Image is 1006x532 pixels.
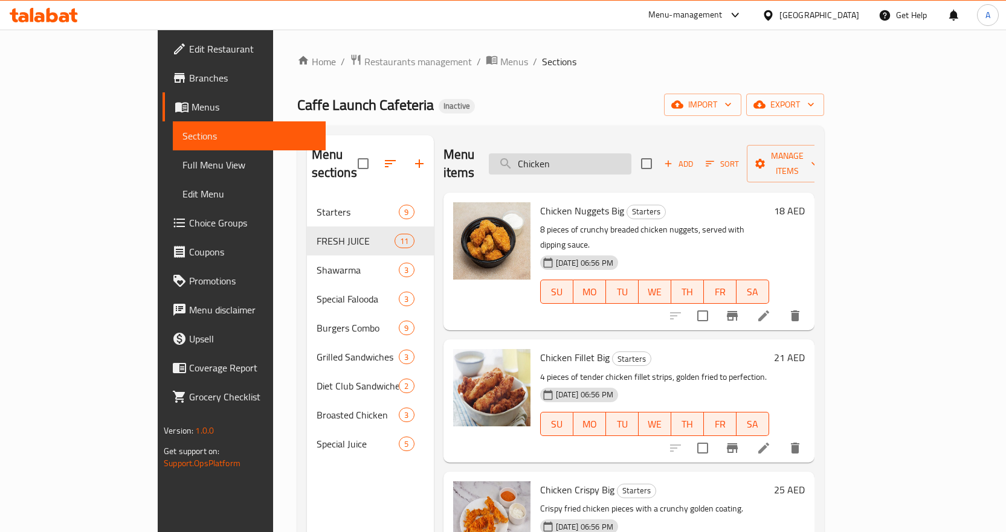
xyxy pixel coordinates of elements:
[718,434,747,463] button: Branch-specific-item
[756,97,814,112] span: export
[703,155,742,173] button: Sort
[307,313,434,342] div: Burgers Combo9
[182,158,316,172] span: Full Menu View
[399,264,413,276] span: 3
[163,63,326,92] a: Branches
[399,322,413,334] span: 9
[659,155,698,173] span: Add item
[312,146,358,182] h2: Menu sections
[453,349,530,426] img: Chicken Fillet Big
[648,8,723,22] div: Menu-management
[540,202,624,220] span: Chicken Nuggets Big
[617,484,656,498] span: Starters
[189,303,316,317] span: Menu disclaimer
[747,145,828,182] button: Manage items
[163,92,326,121] a: Menus
[376,149,405,178] span: Sort sections
[690,303,715,328] span: Select to update
[317,234,395,248] span: FRESH JUICE
[540,280,573,304] button: SU
[985,8,990,22] span: A
[163,208,326,237] a: Choice Groups
[399,438,413,450] span: 5
[774,202,805,219] h6: 18 AED
[643,415,666,433] span: WE
[317,350,399,364] span: Grilled Sandwiches
[643,283,666,301] span: WE
[317,437,399,451] span: Special Juice
[546,283,569,301] span: SU
[542,54,576,69] span: Sections
[164,455,240,471] a: Support.OpsPlatform
[307,284,434,313] div: Special Falooda3
[659,155,698,173] button: Add
[551,257,618,269] span: [DATE] 06:56 PM
[533,54,537,69] li: /
[756,149,818,179] span: Manage items
[399,292,414,306] div: items
[756,441,771,455] a: Edit menu item
[163,382,326,411] a: Grocery Checklist
[307,429,434,458] div: Special Juice5
[164,443,219,459] span: Get support on:
[189,71,316,85] span: Branches
[163,266,326,295] a: Promotions
[399,409,413,421] span: 3
[399,293,413,305] span: 3
[307,342,434,371] div: Grilled Sandwiches3
[706,157,739,171] span: Sort
[578,283,601,301] span: MO
[182,129,316,143] span: Sections
[704,280,737,304] button: FR
[781,301,810,330] button: delete
[189,274,316,288] span: Promotions
[173,179,326,208] a: Edit Menu
[664,94,741,116] button: import
[671,280,704,304] button: TH
[164,423,193,438] span: Version:
[317,408,399,422] span: Broasted Chicken
[317,321,399,335] span: Burgers Combo
[676,283,699,301] span: TH
[195,423,214,438] span: 1.0.0
[173,150,326,179] a: Full Menu View
[399,321,414,335] div: items
[399,437,414,451] div: items
[674,97,732,112] span: import
[639,280,671,304] button: WE
[486,54,528,69] a: Menus
[163,324,326,353] a: Upsell
[489,153,631,175] input: search
[741,283,764,301] span: SA
[546,415,569,433] span: SU
[399,350,414,364] div: items
[613,352,651,366] span: Starters
[662,157,695,171] span: Add
[399,351,413,363] span: 3
[163,237,326,266] a: Coupons
[399,205,414,219] div: items
[540,222,769,252] p: 8 pieces of crunchy breaded chicken nuggets, served with dipping sauce.
[192,100,316,114] span: Menus
[540,348,610,367] span: Chicken Fillet Big
[307,226,434,255] div: FRESH JUICE11
[189,245,316,259] span: Coupons
[578,415,601,433] span: MO
[611,283,634,301] span: TU
[439,101,475,111] span: Inactive
[297,54,824,69] nav: breadcrumb
[399,379,414,393] div: items
[317,205,399,219] div: Starters
[317,379,399,393] div: Diet Club Sandwiches
[317,292,399,306] span: Special Falooda
[540,501,769,516] p: Crispy fried chicken pieces with a crunchy golden coating.
[443,146,475,182] h2: Menu items
[307,371,434,400] div: Diet Club Sandwiches2
[704,412,737,436] button: FR
[774,349,805,366] h6: 21 AED
[173,121,326,150] a: Sections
